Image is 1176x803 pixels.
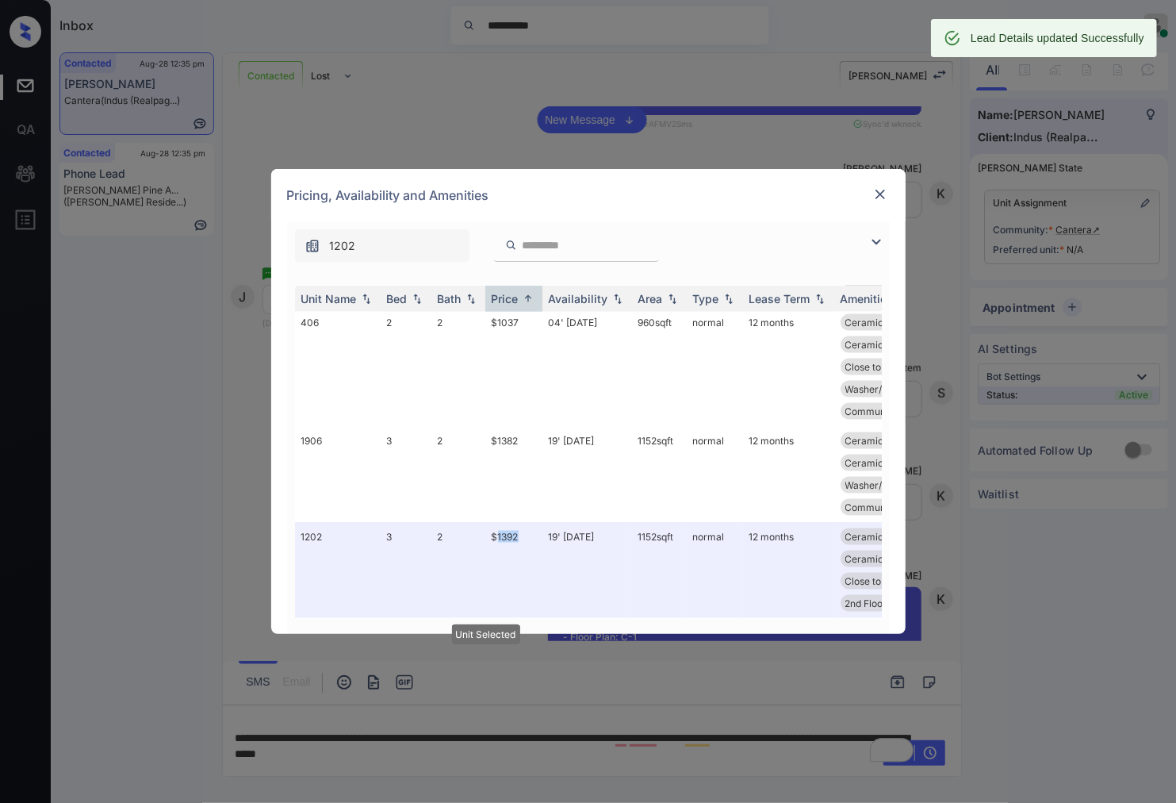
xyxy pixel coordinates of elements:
[295,522,381,618] td: 1202
[520,293,536,305] img: sorting
[549,292,608,305] div: Availability
[330,237,356,255] span: 1202
[295,426,381,522] td: 1906
[638,292,663,305] div: Area
[485,308,542,426] td: $1037
[632,426,687,522] td: 1152 sqft
[463,294,479,305] img: sorting
[381,308,431,426] td: 2
[845,501,917,513] span: Community Fee
[632,308,687,426] td: 960 sqft
[845,383,931,395] span: Washer/Dryer Co...
[743,426,834,522] td: 12 months
[665,294,680,305] img: sorting
[542,308,632,426] td: 04' [DATE]
[485,426,542,522] td: $1382
[845,361,968,373] span: Close to [PERSON_NAME]...
[845,317,925,328] span: Ceramic Tile Ba...
[431,308,485,426] td: 2
[872,186,888,202] img: close
[485,522,542,618] td: $1392
[971,24,1144,52] div: Lead Details updated Successfully
[358,294,374,305] img: sorting
[431,522,485,618] td: 2
[845,435,925,447] span: Ceramic Tile Ba...
[845,531,925,543] span: Ceramic Tile Ba...
[743,308,834,426] td: 12 months
[542,522,632,618] td: 19' [DATE]
[845,575,968,587] span: Close to [PERSON_NAME]...
[687,426,743,522] td: normal
[505,238,517,252] img: icon-zuma
[812,294,828,305] img: sorting
[749,292,810,305] div: Lease Term
[387,292,408,305] div: Bed
[381,426,431,522] td: 3
[687,522,743,618] td: normal
[845,479,931,491] span: Washer/Dryer Co...
[438,292,462,305] div: Bath
[301,292,357,305] div: Unit Name
[845,457,922,469] span: Ceramic Tile Di...
[867,232,886,252] img: icon-zuma
[721,294,737,305] img: sorting
[542,426,632,522] td: 19' [DATE]
[845,553,922,565] span: Ceramic Tile Di...
[271,169,906,221] div: Pricing, Availability and Amenities
[687,308,743,426] td: normal
[743,522,834,618] td: 12 months
[632,522,687,618] td: 1152 sqft
[305,238,320,254] img: icon-zuma
[845,597,887,609] span: 2nd Floor
[431,426,485,522] td: 2
[409,294,425,305] img: sorting
[693,292,719,305] div: Type
[845,405,917,417] span: Community Fee
[610,294,626,305] img: sorting
[841,292,894,305] div: Amenities
[492,292,519,305] div: Price
[295,308,381,426] td: 406
[845,339,922,351] span: Ceramic Tile Di...
[381,522,431,618] td: 3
